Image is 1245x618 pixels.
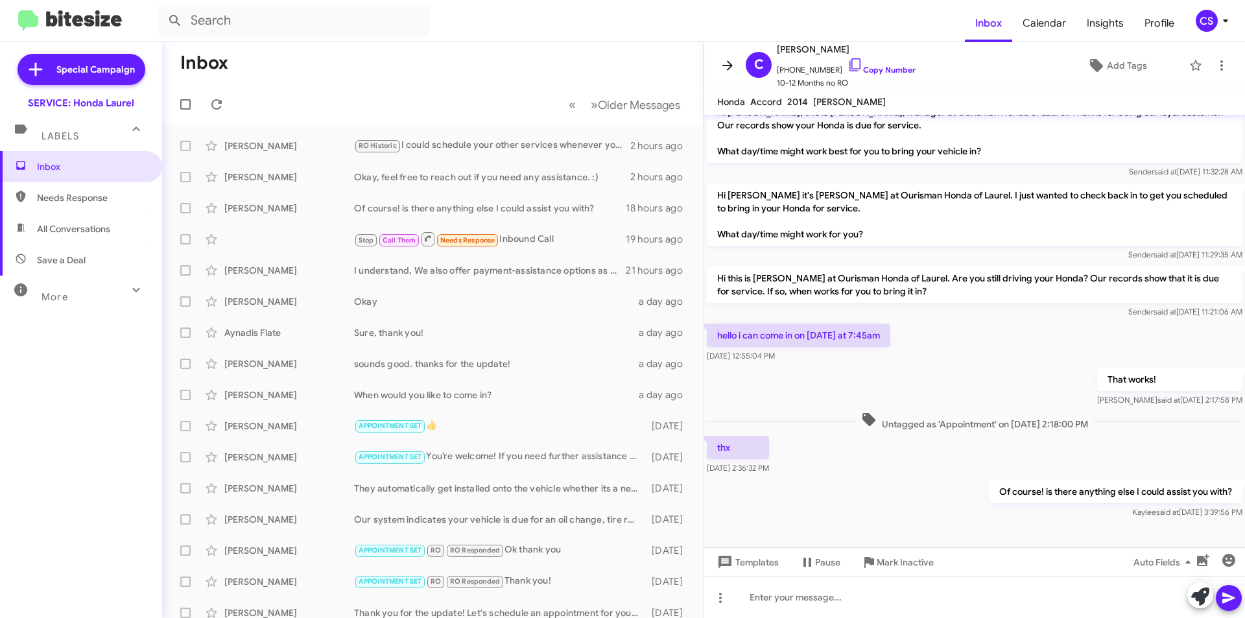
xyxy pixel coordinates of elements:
div: [DATE] [645,513,693,526]
div: Our system indicates your vehicle is due for an oil change, tire rotation, brake inspection, and ... [354,513,645,526]
div: [PERSON_NAME] [224,575,354,588]
span: 2014 [787,96,808,108]
span: Older Messages [598,98,680,112]
span: RO Historic [359,141,397,150]
div: [DATE] [645,451,693,464]
span: Pause [815,551,840,574]
span: RO Responded [450,546,500,554]
a: Copy Number [848,65,916,75]
span: Sender [DATE] 11:21:06 AM [1128,307,1242,316]
span: RO [431,577,441,586]
p: hello i can come in on [DATE] at 7:45am [707,324,890,347]
nav: Page navigation example [562,91,688,118]
div: a day ago [639,357,693,370]
span: Sender [DATE] 11:29:35 AM [1128,250,1242,259]
span: » [591,97,598,113]
span: said at [1154,250,1176,259]
div: [PERSON_NAME] [224,513,354,526]
span: [PERSON_NAME] [813,96,886,108]
span: Add Tags [1107,54,1147,77]
span: RO [431,546,441,554]
div: [DATE] [645,420,693,433]
div: a day ago [639,388,693,401]
span: [PHONE_NUMBER] [777,57,916,77]
a: Inbox [965,5,1012,42]
span: said at [1154,167,1177,176]
span: APPOINTMENT SET [359,453,422,461]
div: When would you like to come in? [354,388,639,401]
div: [DATE] [645,482,693,495]
span: Templates [715,551,779,574]
div: [PERSON_NAME] [224,420,354,433]
a: Special Campaign [18,54,145,85]
span: Inbox [37,160,147,173]
span: Needs Response [37,191,147,204]
span: Mark Inactive [877,551,934,574]
div: I could schedule your other services whenever you're ready. :) [354,138,630,153]
div: CS [1196,10,1218,32]
span: Sender [DATE] 11:32:28 AM [1129,167,1242,176]
div: [PERSON_NAME] [224,388,354,401]
span: Needs Response [440,236,495,244]
div: Inbound Call [354,231,626,247]
div: 19 hours ago [626,233,693,246]
a: Profile [1134,5,1185,42]
div: [PERSON_NAME] [224,202,354,215]
div: [PERSON_NAME] [224,139,354,152]
div: 21 hours ago [626,264,693,277]
span: Labels [41,130,79,142]
span: APPOINTMENT SET [359,422,422,430]
button: CS [1185,10,1231,32]
input: Search [157,5,429,36]
div: a day ago [639,295,693,308]
p: Hi this is [PERSON_NAME] at Ourisman Honda of Laurel. Are you still driving your Honda? Our recor... [707,267,1242,303]
button: Pause [789,551,851,574]
span: APPOINTMENT SET [359,577,422,586]
div: [PERSON_NAME] [224,451,354,464]
div: [PERSON_NAME] [224,295,354,308]
div: Thank you! [354,574,645,589]
div: 2 hours ago [630,171,693,184]
div: a day ago [639,326,693,339]
span: Untagged as 'Appointment' on [DATE] 2:18:00 PM [856,412,1093,431]
span: More [41,291,68,303]
span: Call Them [383,236,416,244]
button: Auto Fields [1123,551,1206,574]
div: Okay [354,295,639,308]
div: 2 hours ago [630,139,693,152]
p: thx [707,436,769,459]
span: said at [1157,395,1180,405]
div: I understand, We also offer payment-assistance options as well. [354,264,626,277]
span: Auto Fields [1133,551,1196,574]
span: Save a Deal [37,254,86,267]
div: SERVICE: Honda Laurel [28,97,134,110]
span: C [754,54,764,75]
span: « [569,97,576,113]
div: [PERSON_NAME] [224,357,354,370]
span: [DATE] 12:55:04 PM [707,351,775,361]
div: [DATE] [645,544,693,557]
span: [DATE] 2:36:32 PM [707,463,769,473]
div: [DATE] [645,575,693,588]
div: 18 hours ago [626,202,693,215]
div: [PERSON_NAME] [224,482,354,495]
div: sounds good. thanks for the update! [354,357,639,370]
span: [PERSON_NAME] [777,42,916,57]
a: Calendar [1012,5,1076,42]
span: said at [1154,307,1176,316]
span: Insights [1076,5,1134,42]
div: They automatically get installed onto the vehicle whether its a new car or used car. [354,482,645,495]
div: Sure, thank you! [354,326,639,339]
div: Okay, feel free to reach out if you need any assistance. :) [354,171,630,184]
span: Kaylee [DATE] 3:39:56 PM [1132,507,1242,517]
div: You’re welcome! If you need further assistance or have any questions, just let me know. [354,449,645,464]
button: Templates [704,551,789,574]
h1: Inbox [180,53,228,73]
div: Aynadis Flate [224,326,354,339]
button: Mark Inactive [851,551,944,574]
p: Hi [PERSON_NAME] it's [PERSON_NAME] at Ourisman Honda of Laurel. I just wanted to check back in t... [707,184,1242,246]
span: All Conversations [37,222,110,235]
span: [PERSON_NAME] [DATE] 2:17:58 PM [1097,395,1242,405]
